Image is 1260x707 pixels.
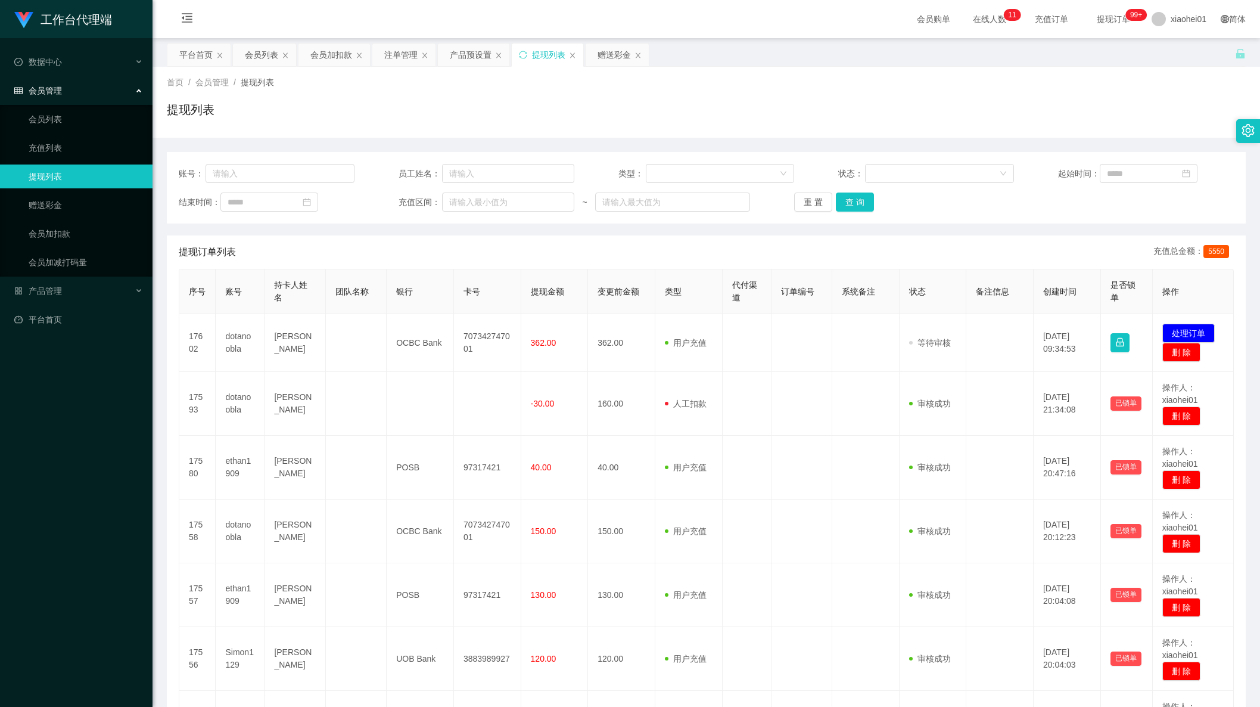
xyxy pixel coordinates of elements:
td: 17556 [179,627,216,691]
i: 图标: down [780,170,787,178]
span: 会员管理 [195,77,229,87]
span: 产品管理 [14,286,62,296]
button: 删 除 [1162,470,1200,489]
h1: 工作台代理端 [41,1,112,39]
span: 审核成功 [909,526,951,536]
td: [DATE] 20:12:23 [1034,500,1101,563]
span: 120.00 [531,654,556,663]
div: 赠送彩金 [598,44,631,66]
a: 图标: dashboard平台首页 [14,308,143,331]
i: 图标: setting [1242,124,1255,137]
td: [DATE] 20:47:16 [1034,436,1101,500]
span: 等待审核 [909,338,951,348]
td: 150.00 [588,500,655,563]
span: 用户充值 [665,463,707,472]
span: 卡号 [463,287,480,296]
button: 已锁单 [1110,524,1141,538]
span: 系统备注 [842,287,875,296]
a: 充值列表 [29,136,143,160]
span: 代付渠道 [732,280,757,302]
span: 状态 [909,287,926,296]
div: 会员列表 [245,44,278,66]
span: 提现订单 [1091,15,1136,23]
i: 图标: check-circle-o [14,58,23,66]
td: [PERSON_NAME] [265,436,325,500]
span: 用户充值 [665,654,707,663]
i: 图标: close [356,52,363,59]
td: [DATE] 09:34:53 [1034,314,1101,372]
span: 备注信息 [976,287,1009,296]
td: 130.00 [588,563,655,627]
span: 在线人数 [967,15,1012,23]
span: 首页 [167,77,183,87]
input: 请输入最小值为 [442,193,574,212]
span: 提现订单列表 [179,245,236,259]
i: 图标: close [495,52,502,59]
span: 操作 [1162,287,1179,296]
td: 3883989927 [454,627,521,691]
span: 提现列表 [241,77,274,87]
i: 图标: close [282,52,289,59]
td: 17557 [179,563,216,627]
i: 图标: close [634,52,642,59]
span: 40.00 [531,463,552,472]
span: / [234,77,236,87]
span: 员工姓名： [399,168,442,180]
i: 图标: down [1000,170,1007,178]
td: 707342747001 [454,500,521,563]
input: 请输入 [206,164,354,183]
button: 已锁单 [1110,396,1141,411]
div: 产品预设置 [450,44,491,66]
a: 会员加减打码量 [29,250,143,274]
td: 17593 [179,372,216,436]
td: dotanoobla [216,500,265,563]
td: POSB [387,563,454,627]
div: 充值总金额： [1153,245,1234,259]
span: 账号： [179,168,206,180]
td: [PERSON_NAME] [265,563,325,627]
span: ~ [574,196,595,209]
td: 17580 [179,436,216,500]
td: 160.00 [588,372,655,436]
td: OCBC Bank [387,500,454,563]
i: 图标: menu-fold [167,1,207,39]
span: 审核成功 [909,590,951,600]
td: [DATE] 20:04:03 [1034,627,1101,691]
div: 会员加扣款 [310,44,352,66]
span: 充值区间： [399,196,442,209]
td: [PERSON_NAME] [265,314,325,372]
span: 类型： [618,168,646,180]
td: UOB Bank [387,627,454,691]
td: Simon1129 [216,627,265,691]
i: 图标: appstore-o [14,287,23,295]
button: 删 除 [1162,598,1200,617]
span: 变更前金额 [598,287,639,296]
td: OCBC Bank [387,314,454,372]
span: 审核成功 [909,399,951,408]
i: 图标: close [569,52,576,59]
i: 图标: table [14,86,23,95]
button: 删 除 [1162,407,1200,426]
span: 银行 [396,287,413,296]
td: 97317421 [454,563,521,627]
span: 用户充值 [665,590,707,600]
td: [PERSON_NAME] [265,372,325,436]
td: 40.00 [588,436,655,500]
td: dotanoobla [216,314,265,372]
span: 人工扣款 [665,399,707,408]
span: 是否锁单 [1110,280,1135,302]
i: 图标: close [421,52,428,59]
span: 起始时间： [1058,168,1100,180]
td: POSB [387,436,454,500]
h1: 提现列表 [167,101,214,119]
span: 结束时间： [179,196,220,209]
td: ethan1909 [216,563,265,627]
button: 删 除 [1162,534,1200,553]
a: 提现列表 [29,165,143,188]
i: 图标: sync [519,51,527,59]
td: dotanoobla [216,372,265,436]
td: 17558 [179,500,216,563]
span: 账号 [225,287,242,296]
p: 1 [1012,9,1016,21]
td: 97317421 [454,436,521,500]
